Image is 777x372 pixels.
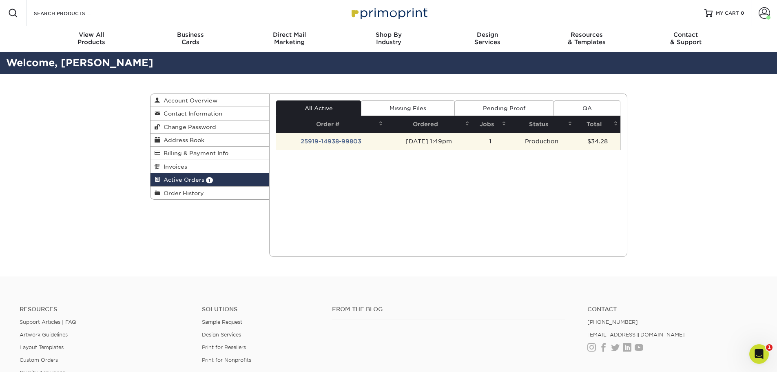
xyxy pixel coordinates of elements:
span: 0 [741,10,744,16]
a: Support Articles | FAQ [20,319,76,325]
div: Services [438,31,537,46]
a: Order History [151,187,270,199]
h4: Solutions [202,306,320,313]
th: Ordered [385,116,472,133]
input: SEARCH PRODUCTS..... [33,8,113,18]
a: Missing Files [361,100,454,116]
a: Account Overview [151,94,270,107]
span: Active Orders [160,176,204,183]
th: Status [509,116,575,133]
a: Invoices [151,160,270,173]
span: Invoices [160,163,187,170]
div: Products [42,31,141,46]
a: Billing & Payment Info [151,147,270,160]
div: & Templates [537,31,636,46]
a: [PHONE_NUMBER] [587,319,638,325]
iframe: Intercom live chat [749,344,769,364]
td: $34.28 [575,133,620,150]
span: Resources [537,31,636,38]
a: All Active [276,100,361,116]
a: Resources& Templates [537,26,636,52]
td: 1 [472,133,509,150]
span: Contact Information [160,110,222,117]
th: Total [575,116,620,133]
a: Sample Request [202,319,242,325]
a: Pending Proof [455,100,554,116]
td: Production [509,133,575,150]
a: View AllProducts [42,26,141,52]
a: Contact& Support [636,26,735,52]
span: Business [141,31,240,38]
a: BusinessCards [141,26,240,52]
span: Address Book [160,137,204,143]
span: Contact [636,31,735,38]
span: 1 [206,177,213,183]
a: [EMAIL_ADDRESS][DOMAIN_NAME] [587,332,685,338]
a: Contact [587,306,757,313]
a: Print for Resellers [202,344,246,350]
span: View All [42,31,141,38]
span: Change Password [160,124,216,130]
span: Order History [160,190,204,196]
span: Direct Mail [240,31,339,38]
a: Layout Templates [20,344,64,350]
a: DesignServices [438,26,537,52]
div: & Support [636,31,735,46]
h4: From the Blog [332,306,565,313]
h4: Resources [20,306,190,313]
a: Print for Nonprofits [202,357,251,363]
a: Design Services [202,332,241,338]
a: Shop ByIndustry [339,26,438,52]
span: 1 [766,344,773,351]
a: Active Orders 1 [151,173,270,186]
th: Order # [276,116,385,133]
a: Custom Orders [20,357,58,363]
th: Jobs [472,116,509,133]
a: Change Password [151,120,270,134]
div: Industry [339,31,438,46]
td: 25919-14938-99803 [276,133,385,150]
a: Direct MailMarketing [240,26,339,52]
td: [DATE] 1:49pm [385,133,472,150]
a: QA [554,100,620,116]
span: Billing & Payment Info [160,150,228,156]
span: Design [438,31,537,38]
img: Primoprint [348,4,429,22]
a: Artwork Guidelines [20,332,68,338]
div: Cards [141,31,240,46]
span: Account Overview [160,97,217,104]
span: Shop By [339,31,438,38]
div: Marketing [240,31,339,46]
span: MY CART [716,10,739,17]
a: Contact Information [151,107,270,120]
a: Address Book [151,134,270,147]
